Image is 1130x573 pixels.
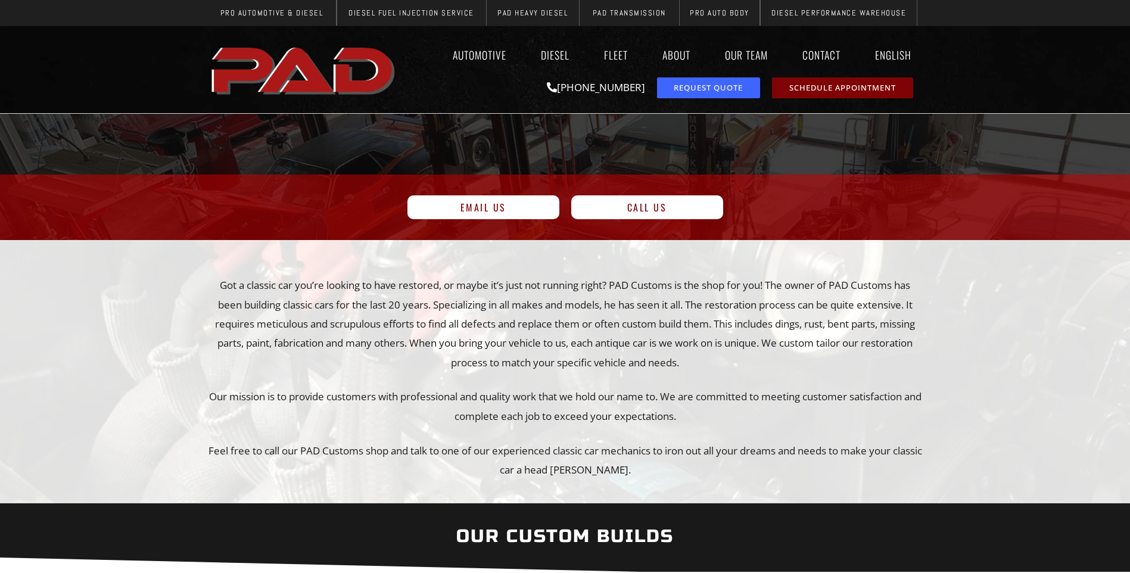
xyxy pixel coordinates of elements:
p: Got a classic car you’re looking to have restored, or maybe it’s just not running right? PAD Cust... [208,276,923,372]
a: Diesel [530,41,581,68]
nav: Menu [401,41,923,68]
span: Request Quote [674,84,743,92]
a: Automotive [441,41,518,68]
span: Diesel Performance Warehouse [771,9,906,17]
span: Email Us [460,203,506,212]
a: pro automotive and diesel home page [208,38,401,102]
a: English [864,41,923,68]
a: schedule repair or service appointment [772,77,913,98]
a: Contact [791,41,852,68]
a: [PHONE_NUMBER] [547,80,645,94]
span: PAD Heavy Diesel [497,9,568,17]
a: Fleet [593,41,639,68]
span: PAD Transmission [593,9,666,17]
span: Pro Automotive & Diesel [220,9,323,17]
a: request a service or repair quote [657,77,760,98]
span: Pro Auto Body [690,9,749,17]
span: Diesel Fuel Injection Service [348,9,474,17]
span: Call Us [627,203,667,212]
p: Feel free to call our PAD Customs shop and talk to one of our experienced classic car mechanics t... [208,441,923,480]
a: Our Team [714,41,779,68]
a: About [651,41,702,68]
span: Schedule Appointment [789,84,896,92]
p: Our mission is to provide customers with professional and quality work that we hold our name to. ... [208,387,923,426]
img: The image shows the word "PAD" in bold, red, uppercase letters with a slight shadow effect. [208,38,401,102]
a: Email Us [407,195,559,219]
a: Call Us [571,195,723,219]
h2: our Custom Builds [208,518,923,554]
